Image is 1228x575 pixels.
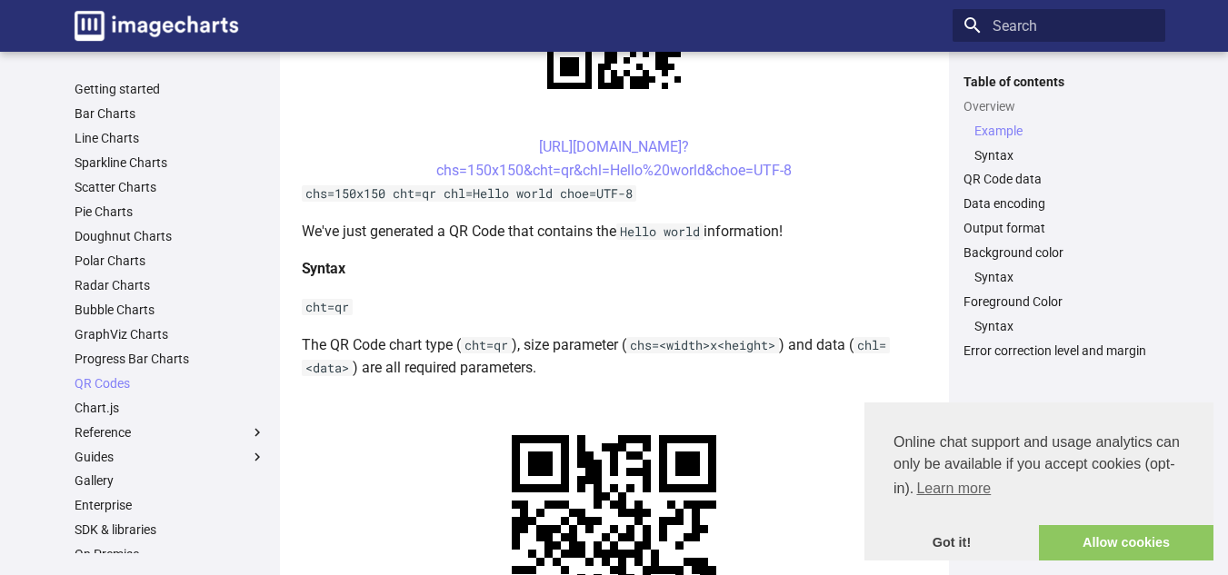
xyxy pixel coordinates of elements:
[67,4,245,48] a: Image-Charts documentation
[436,138,792,179] a: [URL][DOMAIN_NAME]?chs=150x150&cht=qr&chl=Hello%20world&choe=UTF-8
[75,472,265,489] a: Gallery
[864,525,1039,561] a: dismiss cookie message
[963,98,1154,114] a: Overview
[914,475,993,502] a: learn more about cookies
[963,318,1154,334] nav: Foreground Color
[963,220,1154,236] a: Output format
[75,326,265,342] a: GraphViz Charts
[974,318,1154,334] a: Syntax
[75,302,265,318] a: Bubble Charts
[963,195,1154,212] a: Data encoding
[974,123,1154,139] a: Example
[963,123,1154,164] nav: Overview
[75,521,265,538] a: SDK & libraries
[953,74,1165,360] nav: Table of contents
[75,400,265,416] a: Chart.js
[75,277,265,293] a: Radar Charts
[461,337,512,353] code: cht=qr
[963,269,1154,285] nav: Background color
[302,185,636,202] code: chs=150x150 cht=qr chl=Hello world choe=UTF-8
[75,11,238,41] img: logo
[75,130,265,146] a: Line Charts
[302,257,927,281] h4: Syntax
[75,154,265,171] a: Sparkline Charts
[963,293,1154,310] a: Foreground Color
[75,105,265,122] a: Bar Charts
[75,424,265,441] label: Reference
[75,253,265,269] a: Polar Charts
[75,375,265,392] a: QR Codes
[75,449,265,465] label: Guides
[864,402,1213,560] div: cookieconsent
[626,337,779,353] code: chs=<width>x<height>
[963,342,1154,359] a: Error correction level and margin
[75,351,265,367] a: Progress Bar Charts
[75,81,265,97] a: Getting started
[894,431,1184,502] span: Online chat support and usage analytics can only be available if you accept cookies (opt-in).
[974,147,1154,164] a: Syntax
[75,203,265,220] a: Pie Charts
[302,333,927,380] p: The QR Code chart type ( ), size parameter ( ) and data ( ) are all required parameters.
[953,74,1165,90] label: Table of contents
[75,546,265,562] a: On Premise
[963,244,1154,261] a: Background color
[953,9,1165,42] input: Search
[963,171,1154,187] a: QR Code data
[974,269,1154,285] a: Syntax
[1039,525,1213,561] a: allow cookies
[75,179,265,195] a: Scatter Charts
[75,497,265,513] a: Enterprise
[75,228,265,244] a: Doughnut Charts
[302,299,353,315] code: cht=qr
[302,220,927,243] p: We've just generated a QR Code that contains the information!
[616,223,704,240] code: Hello world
